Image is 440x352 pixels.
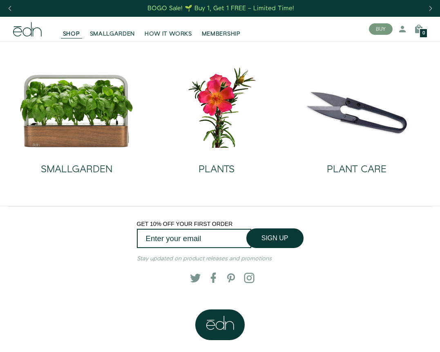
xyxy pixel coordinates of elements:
a: HOW IT WORKS [140,20,197,38]
a: SHOP [58,20,85,38]
a: MEMBERSHIP [197,20,246,38]
h2: SMALLGARDEN [41,164,112,175]
button: SIGN UP [246,228,304,248]
span: HOW IT WORKS [145,30,192,38]
h2: PLANT CARE [327,164,386,175]
a: PLANTS [153,148,280,181]
h2: PLANTS [199,164,235,175]
span: MEMBERSHIP [202,30,241,38]
button: BUY [369,23,393,35]
a: BOGO Sale! 🌱 Buy 1, Get 1 FREE – Limited Time! [147,2,295,15]
em: Stay updated on product releases and promotions [137,255,272,263]
a: SMALLGARDEN [20,148,134,181]
iframe: Opens a widget where you can find more information [334,327,432,348]
span: 0 [422,31,425,36]
span: GET 10% OFF YOUR FIRST ORDER [137,221,233,227]
a: SMALLGARDEN [85,20,140,38]
div: BOGO Sale! 🌱 Buy 1, Get 1 FREE – Limited Time! [147,4,294,13]
input: Enter your email [137,229,251,248]
span: SHOP [63,30,80,38]
a: PLANT CARE [293,148,420,181]
span: SMALLGARDEN [90,30,135,38]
